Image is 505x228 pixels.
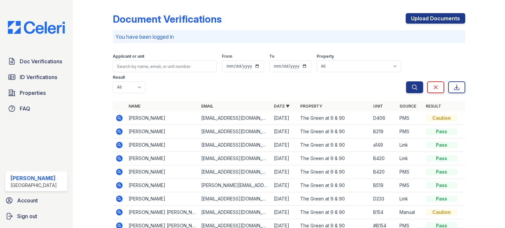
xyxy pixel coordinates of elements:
a: Email [201,104,213,109]
div: Pass [426,128,457,135]
img: CE_Logo_Blue-a8612792a0a2168367f1c8372b55b34899dd931a85d93a1a3d3e32e68fde9ad4.png [3,21,70,34]
td: [PERSON_NAME] [126,125,199,138]
td: PMS [397,112,423,125]
td: [PERSON_NAME] [126,179,199,192]
td: B154 [371,206,397,219]
label: Applicant or unit [113,54,144,59]
td: The Green at 9 & 90 [298,192,370,206]
span: Doc Verifications [20,57,62,65]
p: You have been logged in [115,33,463,41]
a: Result [426,104,441,109]
div: [PERSON_NAME] [11,174,57,182]
td: [EMAIL_ADDRESS][DOMAIN_NAME] [199,112,271,125]
label: To [269,54,275,59]
td: The Green at 9 & 90 [298,152,370,165]
td: Link [397,152,423,165]
td: [DATE] [271,138,298,152]
td: B420 [371,165,397,179]
div: Caution [426,209,457,216]
td: [DATE] [271,112,298,125]
a: Property [300,104,322,109]
span: Account [17,197,38,204]
td: [EMAIL_ADDRESS][DOMAIN_NAME] [199,125,271,138]
a: Sign out [3,210,70,223]
a: Name [129,104,140,109]
a: Unit [373,104,383,109]
td: PMS [397,125,423,138]
td: Link [397,192,423,206]
a: Source [399,104,416,109]
td: [DATE] [271,165,298,179]
td: a149 [371,138,397,152]
td: [PERSON_NAME] [126,165,199,179]
td: B420 [371,152,397,165]
td: [DATE] [271,125,298,138]
a: Account [3,194,70,207]
a: Properties [5,86,67,99]
td: [PERSON_NAME] [126,112,199,125]
td: [PERSON_NAME] [126,138,199,152]
td: B219 [371,125,397,138]
td: D406 [371,112,397,125]
div: Pass [426,142,457,148]
td: [EMAIL_ADDRESS][DOMAIN_NAME] [199,165,271,179]
td: [DATE] [271,192,298,206]
td: [EMAIL_ADDRESS][DOMAIN_NAME] [199,192,271,206]
td: Link [397,138,423,152]
td: [EMAIL_ADDRESS][DOMAIN_NAME] [199,206,271,219]
label: Property [317,54,334,59]
td: [EMAIL_ADDRESS][DOMAIN_NAME] [199,138,271,152]
span: FAQ [20,105,30,113]
td: PMS [397,179,423,192]
td: B519 [371,179,397,192]
td: The Green at 9 & 90 [298,165,370,179]
span: Properties [20,89,46,97]
td: PMS [397,165,423,179]
div: Pass [426,196,457,202]
td: [PERSON_NAME] [PERSON_NAME] [126,206,199,219]
td: [PERSON_NAME][EMAIL_ADDRESS][DOMAIN_NAME] [199,179,271,192]
td: The Green at 9 & 90 [298,112,370,125]
td: [PERSON_NAME] [126,192,199,206]
div: Pass [426,169,457,175]
div: Pass [426,182,457,189]
span: ID Verifications [20,73,57,81]
td: [DATE] [271,152,298,165]
a: ID Verifications [5,71,67,84]
label: Result [113,75,125,80]
a: Upload Documents [406,13,465,24]
a: FAQ [5,102,67,115]
span: Sign out [17,212,37,220]
input: Search by name, email, or unit number [113,60,217,72]
td: [PERSON_NAME] [126,152,199,165]
td: D233 [371,192,397,206]
div: Document Verifications [113,13,222,25]
label: From [222,54,232,59]
a: Date ▼ [274,104,290,109]
td: Manual [397,206,423,219]
div: [GEOGRAPHIC_DATA] [11,182,57,189]
div: Caution [426,115,457,121]
td: [DATE] [271,206,298,219]
td: The Green at 9 & 90 [298,125,370,138]
td: [EMAIL_ADDRESS][DOMAIN_NAME] [199,152,271,165]
td: [DATE] [271,179,298,192]
td: The Green at 9 & 90 [298,179,370,192]
td: The Green at 9 & 90 [298,138,370,152]
div: Pass [426,155,457,162]
a: Doc Verifications [5,55,67,68]
td: The Green at 9 & 90 [298,206,370,219]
